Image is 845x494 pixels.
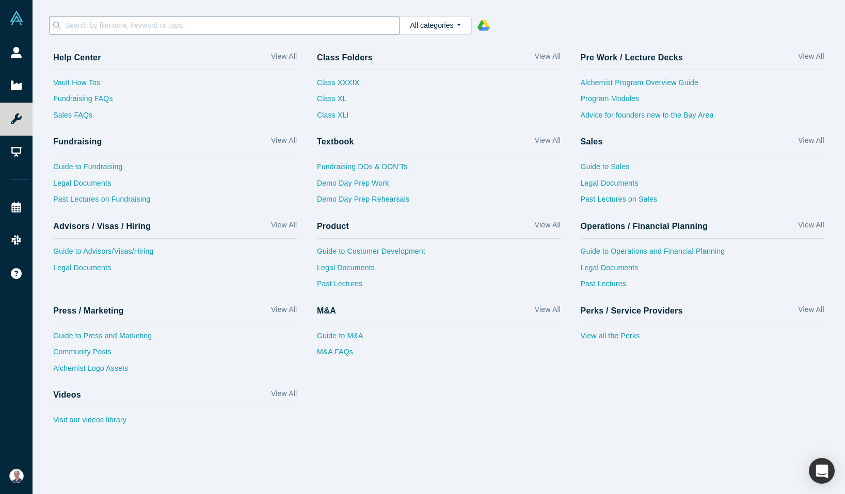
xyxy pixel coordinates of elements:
[581,93,824,110] a: Program Modules
[535,135,561,150] a: View All
[317,262,561,279] a: Legal Documents
[53,306,124,316] h4: Press / Marketing
[317,347,561,363] a: M&A FAQs
[317,221,349,231] h4: Product
[53,390,81,400] h4: Videos
[581,331,824,347] a: View all the Perks
[317,53,373,62] h4: Class Folders
[271,51,297,66] a: View All
[317,194,561,210] a: Demo Day Prep Rehearsals
[53,347,297,363] a: Community Posts
[317,331,561,347] a: Guide to M&A
[581,161,824,178] a: Guide to Sales
[581,77,824,94] a: Alchemist Program Overview Guide
[53,194,297,210] a: Past Lectures on Fundraising
[53,77,297,94] a: Vault How Tos
[581,306,683,316] h4: Perks / Service Providers
[9,469,24,483] img: Riya Fukui's Account
[53,221,151,231] h4: Advisors / Visas / Hiring
[581,246,824,262] a: Guide to Operations and Financial Planning
[798,304,824,319] a: View All
[317,137,354,146] h4: Textbook
[271,304,297,319] a: View All
[317,246,561,262] a: Guide to Customer Development
[9,11,24,25] img: Alchemist Vault Logo
[64,19,400,32] input: Search by filename, keyword or topic
[798,220,824,235] a: View All
[317,278,561,295] a: Past Lectures
[53,178,297,194] a: Legal Documents
[53,161,297,178] a: Guide to Fundraising
[798,135,824,150] a: View All
[581,221,708,231] h4: Operations / Financial Planning
[53,246,297,262] a: Guide to Advisors/Visas/Hiring
[53,93,297,110] a: Fundraising FAQs
[53,363,297,380] a: Alchemist Logo Assets
[581,262,824,279] a: Legal Documents
[317,306,336,316] h4: M&A
[581,178,824,194] a: Legal Documents
[317,161,561,178] a: Fundraising DOs & DON’Ts
[399,17,472,35] button: All categories
[317,178,561,194] a: Demo Day Prep Work
[53,415,297,431] a: Visit our videos library
[317,77,359,94] a: Class XXXIX
[53,262,297,279] a: Legal Documents
[317,93,359,110] a: Class XL
[271,220,297,235] a: View All
[535,51,561,66] a: View All
[581,53,683,62] h4: Pre Work / Lecture Decks
[535,220,561,235] a: View All
[271,388,297,403] a: View All
[317,110,359,126] a: Class XLI
[581,194,824,210] a: Past Lectures on Sales
[53,137,102,146] h4: Fundraising
[581,278,824,295] a: Past Lectures
[53,110,297,126] a: Sales FAQs
[53,331,297,347] a: Guide to Press and Marketing
[271,135,297,150] a: View All
[53,53,101,62] h4: Help Center
[581,110,824,126] a: Advice for founders new to the Bay Area
[581,137,603,146] h4: Sales
[798,51,824,66] a: View All
[535,304,561,319] a: View All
